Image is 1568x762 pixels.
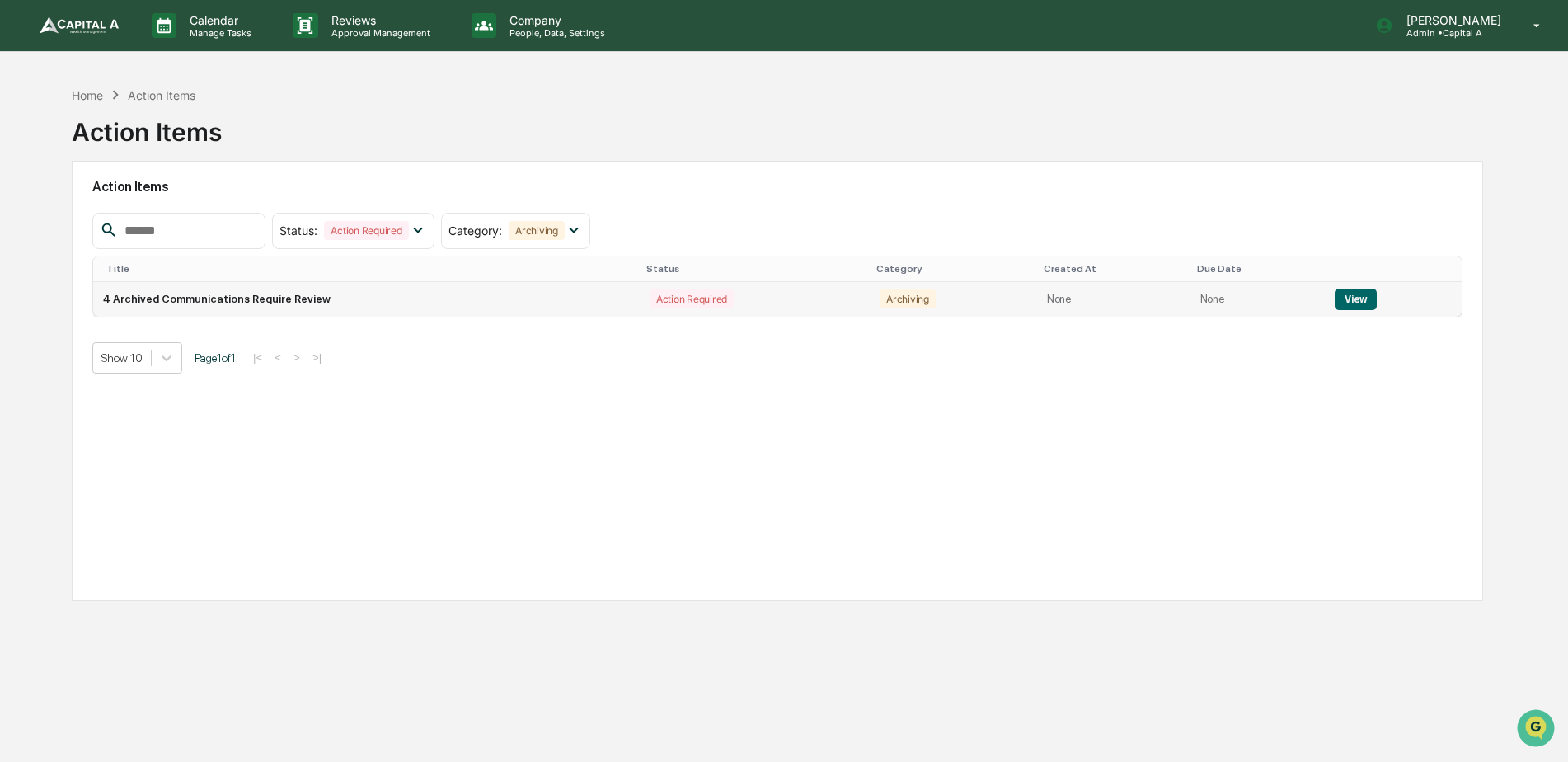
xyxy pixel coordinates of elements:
p: [PERSON_NAME] [1393,13,1509,27]
div: Status [646,263,863,275]
button: Start new chat [280,131,300,151]
a: 🗄️Attestations [113,201,211,231]
p: How can we help? [16,35,300,61]
div: Home [72,88,103,102]
div: Title [106,263,633,275]
div: Action Items [128,88,195,102]
div: Due Date [1197,263,1318,275]
a: 🖐️Preclearance [10,201,113,231]
div: 🗄️ [120,209,133,223]
div: 🔎 [16,241,30,254]
p: Admin • Capital A [1393,27,1509,39]
div: Archiving [880,289,936,308]
button: |< [248,350,267,365]
div: Action Required [650,289,734,308]
td: None [1190,282,1325,317]
button: View [1335,289,1377,310]
p: Manage Tasks [176,27,260,39]
div: Category [876,263,1030,275]
div: Start new chat [56,126,270,143]
span: Page 1 of 1 [195,351,236,365]
button: < [270,350,286,365]
span: Attestations [136,208,204,224]
p: People, Data, Settings [496,27,613,39]
p: Approval Management [318,27,439,39]
td: 4 Archived Communications Require Review [93,282,640,317]
p: Company [496,13,613,27]
img: logo [40,17,119,34]
button: >| [307,350,326,365]
a: Powered byPylon [116,279,200,292]
h2: Action Items [92,179,1462,195]
a: View [1335,293,1377,305]
button: > [289,350,305,365]
span: Status : [279,223,317,238]
div: 🖐️ [16,209,30,223]
td: None [1037,282,1190,317]
iframe: Open customer support [1515,708,1560,752]
div: Created At [1044,263,1184,275]
span: Data Lookup [33,239,104,256]
div: Action Items [72,104,222,147]
span: Pylon [164,280,200,292]
span: Preclearance [33,208,106,224]
a: 🔎Data Lookup [10,233,110,262]
div: Action Required [324,221,408,240]
p: Calendar [176,13,260,27]
div: We're available if you need us! [56,143,209,156]
div: Archiving [509,221,565,240]
p: Reviews [318,13,439,27]
span: Category : [448,223,502,238]
img: 1746055101610-c473b297-6a78-478c-a979-82029cc54cd1 [16,126,46,156]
